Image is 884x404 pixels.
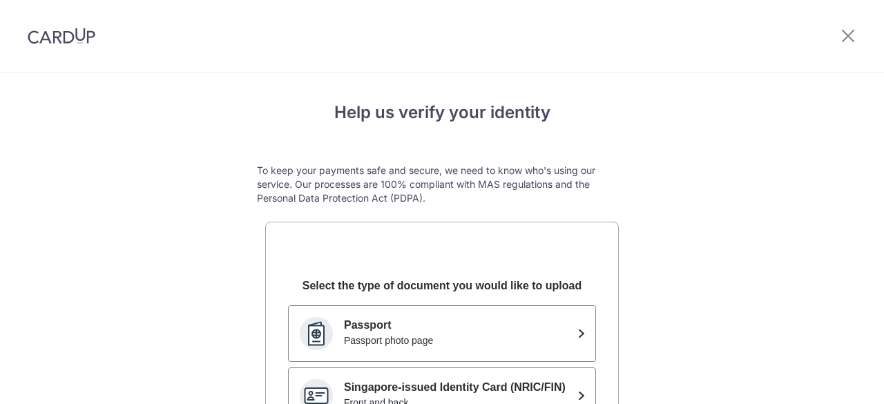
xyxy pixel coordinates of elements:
[28,28,95,44] img: CardUp
[257,164,627,205] p: To keep your payments safe and secure, we need to know who's using our service. Our processes are...
[288,278,596,294] div: Select the type of document you would like to upload
[257,100,627,125] h4: Help us verify your identity
[344,317,572,334] p: Passport
[344,379,572,396] p: Singapore-issued Identity Card (NRIC/FIN)
[344,334,572,347] div: Passport photo page
[288,305,596,362] button: PassportPassport photo page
